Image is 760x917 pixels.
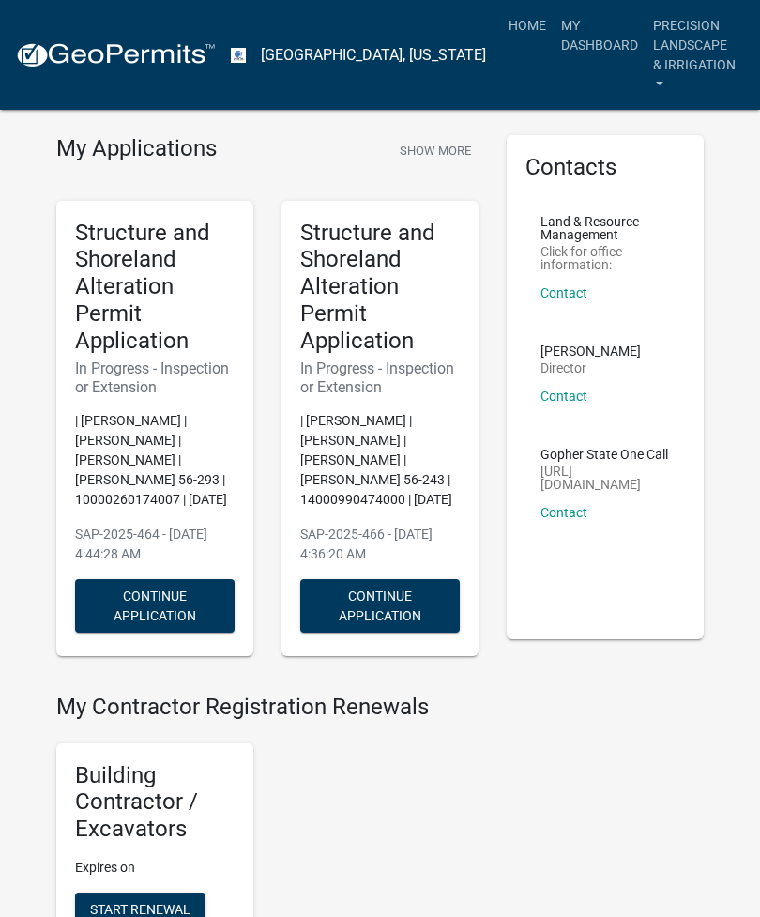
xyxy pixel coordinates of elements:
[261,39,486,71] a: [GEOGRAPHIC_DATA], [US_STATE]
[75,525,235,564] p: SAP-2025-464 - [DATE] 4:44:28 AM
[56,135,217,163] h4: My Applications
[540,361,641,374] p: Director
[75,579,235,633] button: Continue Application
[300,579,460,633] button: Continue Application
[540,215,670,241] p: Land & Resource Management
[75,858,235,878] p: Expires on
[646,8,745,102] a: Precision Landscape & Irrigation
[75,411,235,510] p: | [PERSON_NAME] | [PERSON_NAME] | [PERSON_NAME] | [PERSON_NAME] 56-293 | 10000260174007 | [DATE]
[300,525,460,564] p: SAP-2025-466 - [DATE] 4:36:20 AM
[75,220,235,355] h5: Structure and Shoreland Alteration Permit Application
[525,154,685,181] h5: Contacts
[90,902,190,917] span: Start Renewal
[540,285,587,300] a: Contact
[540,448,670,461] p: Gopher State One Call
[540,465,670,491] p: [URL][DOMAIN_NAME]
[300,411,460,510] p: | [PERSON_NAME] | [PERSON_NAME] | [PERSON_NAME] | [PERSON_NAME] 56-243 | 14000990474000 | [DATE]
[300,359,460,395] h6: In Progress - Inspection or Extension
[554,8,646,63] a: My Dashboard
[300,220,460,355] h5: Structure and Shoreland Alteration Permit Application
[540,505,587,520] a: Contact
[75,359,235,395] h6: In Progress - Inspection or Extension
[231,48,246,63] img: Otter Tail County, Minnesota
[540,245,670,271] p: Click for office information:
[501,8,554,43] a: Home
[392,135,479,166] button: Show More
[75,762,235,843] h5: Building Contractor / Excavators
[540,389,587,404] a: Contact
[540,344,641,358] p: [PERSON_NAME]
[56,694,479,721] h4: My Contractor Registration Renewals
